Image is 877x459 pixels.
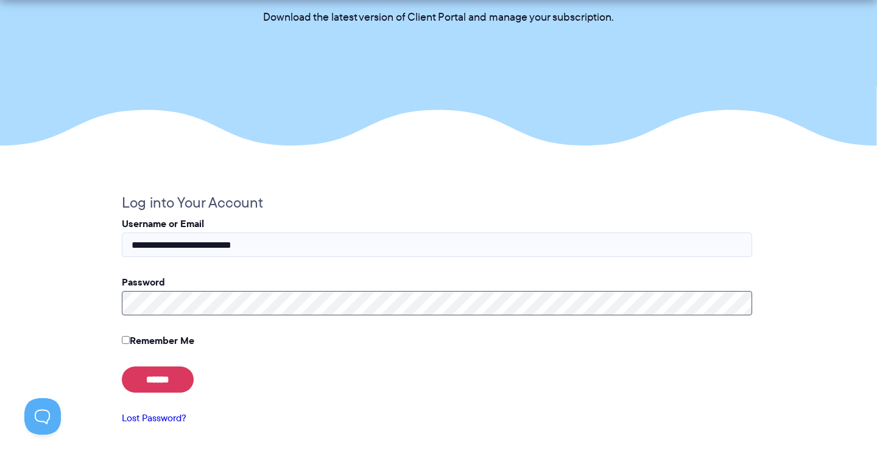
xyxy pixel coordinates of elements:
[122,336,130,344] input: Remember Me
[122,275,165,289] label: Password
[122,411,186,425] a: Lost Password?
[122,216,204,231] label: Username or Email
[24,398,61,435] iframe: Toggle Customer Support
[263,9,614,27] p: Download the latest version of Client Portal and manage your subscription.
[122,190,263,215] legend: Log into Your Account
[122,333,194,348] label: Remember Me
